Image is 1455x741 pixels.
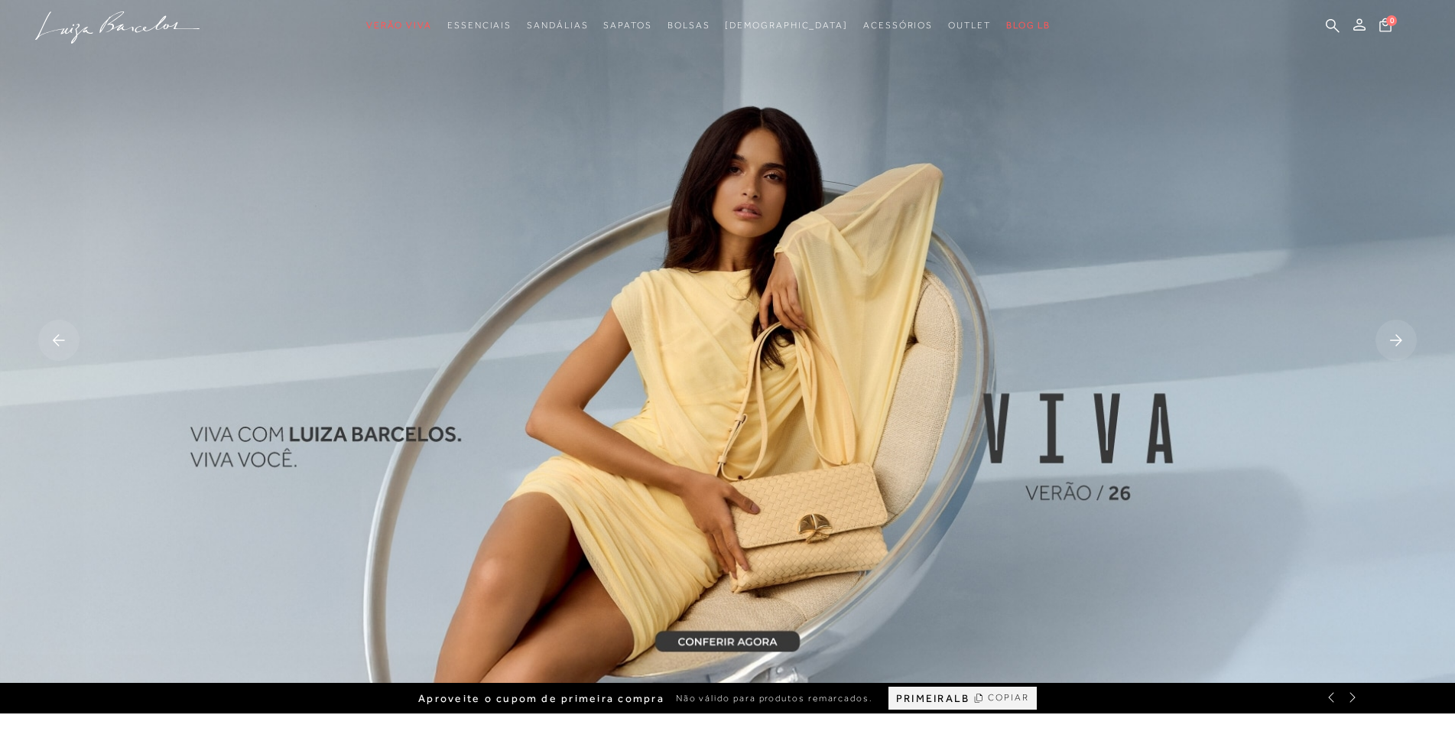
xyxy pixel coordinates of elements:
a: noSubCategoriesText [366,11,432,40]
a: noSubCategoriesText [725,11,848,40]
a: noSubCategoriesText [527,11,588,40]
span: Acessórios [863,20,933,31]
a: noSubCategoriesText [603,11,651,40]
a: noSubCategoriesText [667,11,710,40]
span: Essenciais [447,20,512,31]
span: COPIAR [988,691,1029,705]
span: Aproveite o cupom de primeira compra [418,692,664,705]
a: BLOG LB [1006,11,1051,40]
span: 0 [1386,15,1397,26]
span: [DEMOGRAPHIC_DATA] [725,20,848,31]
span: Sapatos [603,20,651,31]
a: noSubCategoriesText [948,11,991,40]
a: noSubCategoriesText [447,11,512,40]
span: Verão Viva [366,20,432,31]
span: Sandálias [527,20,588,31]
span: PRIMEIRALB [896,692,969,705]
span: BLOG LB [1006,20,1051,31]
span: Bolsas [667,20,710,31]
span: Outlet [948,20,991,31]
button: 0 [1375,17,1396,37]
a: noSubCategoriesText [863,11,933,40]
span: Não válido para produtos remarcados. [676,692,873,705]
